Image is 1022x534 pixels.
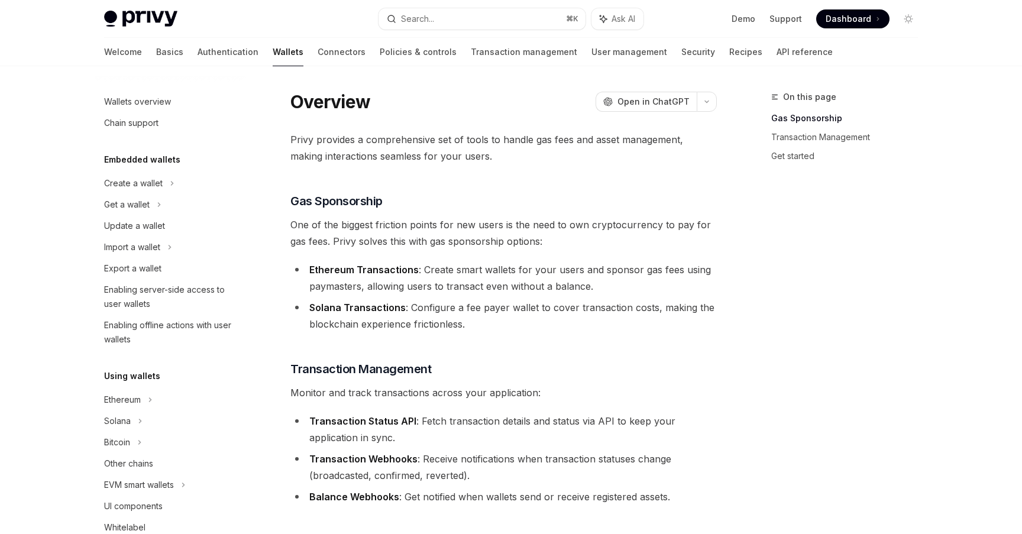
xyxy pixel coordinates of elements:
span: Ask AI [612,13,635,25]
a: UI components [95,496,246,517]
span: Monitor and track transactions across your application: [290,384,717,401]
a: Get started [771,147,927,166]
a: Support [769,13,802,25]
div: Enabling offline actions with user wallets [104,318,239,347]
button: Open in ChatGPT [596,92,697,112]
div: Update a wallet [104,219,165,233]
a: Security [681,38,715,66]
div: Enabling server-side access to user wallets [104,283,239,311]
a: User management [591,38,667,66]
div: Solana [104,414,131,428]
li: : Configure a fee payer wallet to cover transaction costs, making the blockchain experience frict... [290,299,717,332]
a: Wallets [273,38,303,66]
a: API reference [777,38,833,66]
a: Other chains [95,453,246,474]
li: : Receive notifications when transaction statuses change (broadcasted, confirmed, reverted). [290,451,717,484]
h5: Embedded wallets [104,153,180,167]
span: Privy provides a comprehensive set of tools to handle gas fees and asset management, making inter... [290,131,717,164]
img: light logo [104,11,177,27]
a: Wallets overview [95,91,246,112]
a: Policies & controls [380,38,457,66]
div: Bitcoin [104,435,130,449]
div: Export a wallet [104,261,161,276]
button: Search...⌘K [379,8,586,30]
a: Connectors [318,38,366,66]
h1: Overview [290,91,370,112]
a: Update a wallet [95,215,246,237]
a: Authentication [198,38,258,66]
a: Demo [732,13,755,25]
strong: Balance Webhooks [309,491,399,503]
a: Welcome [104,38,142,66]
div: EVM smart wallets [104,478,174,492]
div: Create a wallet [104,176,163,190]
a: Transaction Management [771,128,927,147]
span: Open in ChatGPT [617,96,690,108]
a: Dashboard [816,9,890,28]
a: Gas Sponsorship [771,109,927,128]
span: Gas Sponsorship [290,193,383,209]
span: Transaction Management [290,361,431,377]
span: Dashboard [826,13,871,25]
div: UI components [104,499,163,513]
div: Import a wallet [104,240,160,254]
span: On this page [783,90,836,104]
a: Basics [156,38,183,66]
a: Enabling server-side access to user wallets [95,279,246,315]
a: Recipes [729,38,762,66]
span: One of the biggest friction points for new users is the need to own cryptocurrency to pay for gas... [290,216,717,250]
h5: Using wallets [104,369,160,383]
strong: Ethereum Transactions [309,264,419,276]
div: Search... [401,12,434,26]
strong: Solana Transactions [309,302,406,313]
strong: Transaction Webhooks [309,453,418,465]
div: Get a wallet [104,198,150,212]
div: Ethereum [104,393,141,407]
span: ⌘ K [566,14,578,24]
button: Toggle dark mode [899,9,918,28]
li: : Fetch transaction details and status via API to keep your application in sync. [290,413,717,446]
div: Chain support [104,116,159,130]
div: Other chains [104,457,153,471]
button: Ask AI [591,8,643,30]
li: : Get notified when wallets send or receive registered assets. [290,488,717,505]
a: Chain support [95,112,246,134]
a: Export a wallet [95,258,246,279]
a: Transaction management [471,38,577,66]
strong: Transaction Status API [309,415,416,427]
li: : Create smart wallets for your users and sponsor gas fees using paymasters, allowing users to tr... [290,261,717,294]
div: Wallets overview [104,95,171,109]
a: Enabling offline actions with user wallets [95,315,246,350]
